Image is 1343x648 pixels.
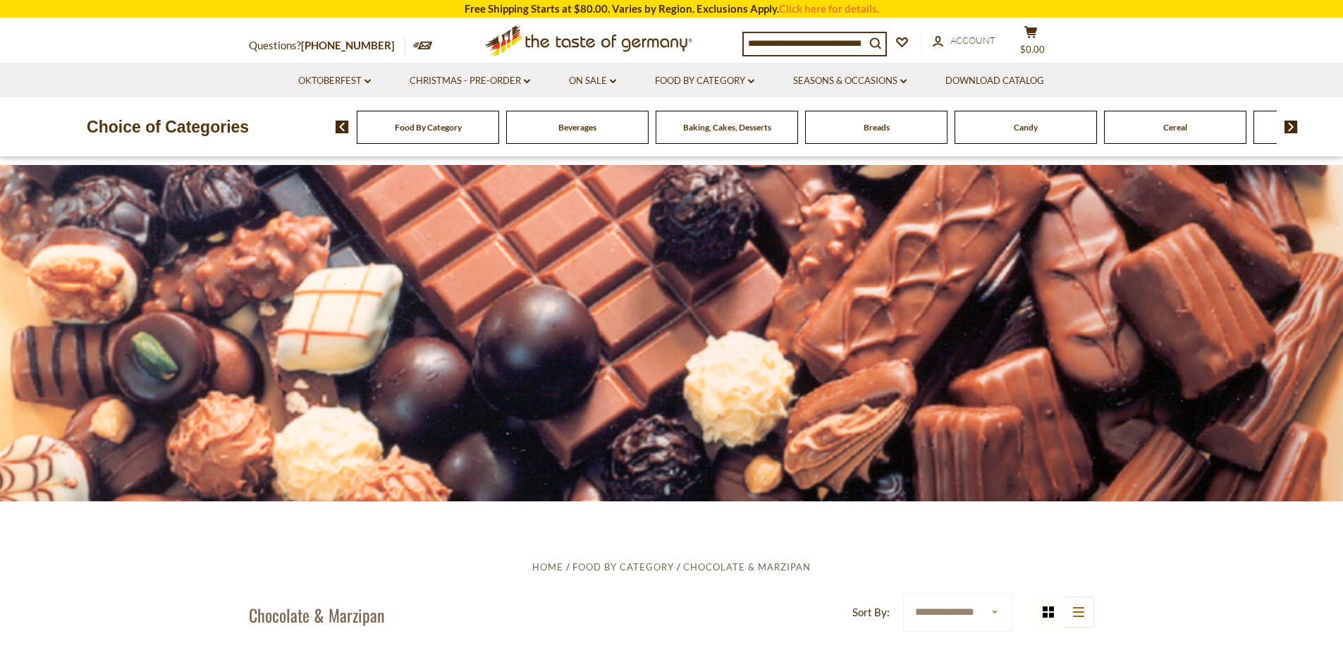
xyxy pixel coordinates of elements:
h1: Chocolate & Marzipan [249,604,385,625]
a: Download Catalog [945,73,1044,89]
a: Chocolate & Marzipan [683,561,811,573]
a: Food By Category [572,561,674,573]
a: Food By Category [655,73,754,89]
p: Questions? [249,37,405,55]
a: [PHONE_NUMBER] [301,39,395,51]
a: Christmas - PRE-ORDER [410,73,530,89]
a: Baking, Cakes, Desserts [683,122,771,133]
a: Oktoberfest [298,73,371,89]
a: On Sale [569,73,616,89]
a: Seasons & Occasions [793,73,907,89]
span: $0.00 [1020,44,1045,55]
img: previous arrow [336,121,349,133]
a: Account [933,33,995,49]
span: Account [950,35,995,46]
label: Sort By: [852,604,890,621]
button: $0.00 [1010,25,1053,61]
img: next arrow [1284,121,1298,133]
a: Click here for details. [779,2,879,15]
a: Food By Category [395,122,462,133]
a: Beverages [558,122,596,133]
a: Home [532,561,563,573]
a: Candy [1014,122,1038,133]
a: Cereal [1163,122,1187,133]
a: Breads [864,122,890,133]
